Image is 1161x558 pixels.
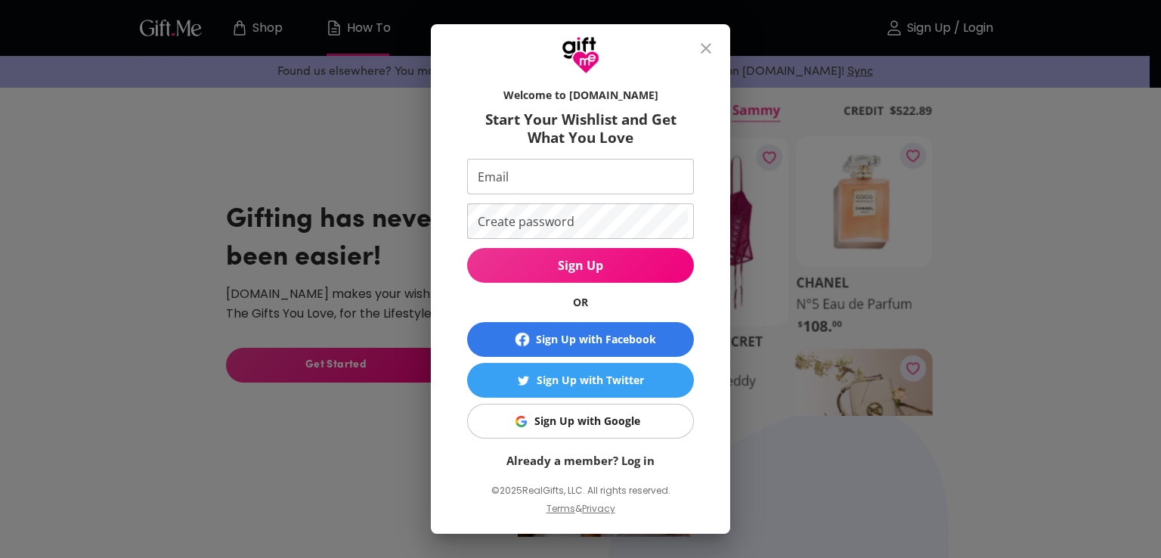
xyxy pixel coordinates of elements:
h6: Welcome to [DOMAIN_NAME] [467,88,694,103]
p: © 2025 RealGifts, LLC. All rights reserved. [467,481,694,501]
img: Sign Up with Google [515,416,527,427]
button: Sign Up [467,248,694,283]
img: GiftMe Logo [562,36,599,74]
a: Terms [546,502,575,515]
p: & [575,501,582,529]
a: Privacy [582,502,615,515]
button: close [688,30,724,67]
span: Sign Up [467,257,694,274]
div: Sign Up with Facebook [536,331,656,348]
button: Sign Up with TwitterSign Up with Twitter [467,363,694,398]
button: Sign Up with GoogleSign Up with Google [467,404,694,439]
h6: OR [467,295,694,310]
h6: Start Your Wishlist and Get What You Love [467,110,694,147]
button: Sign Up with Facebook [467,322,694,357]
div: Sign Up with Google [534,413,640,429]
a: Already a member? Log in [506,453,655,468]
div: Sign Up with Twitter [537,372,644,389]
img: Sign Up with Twitter [518,375,529,386]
